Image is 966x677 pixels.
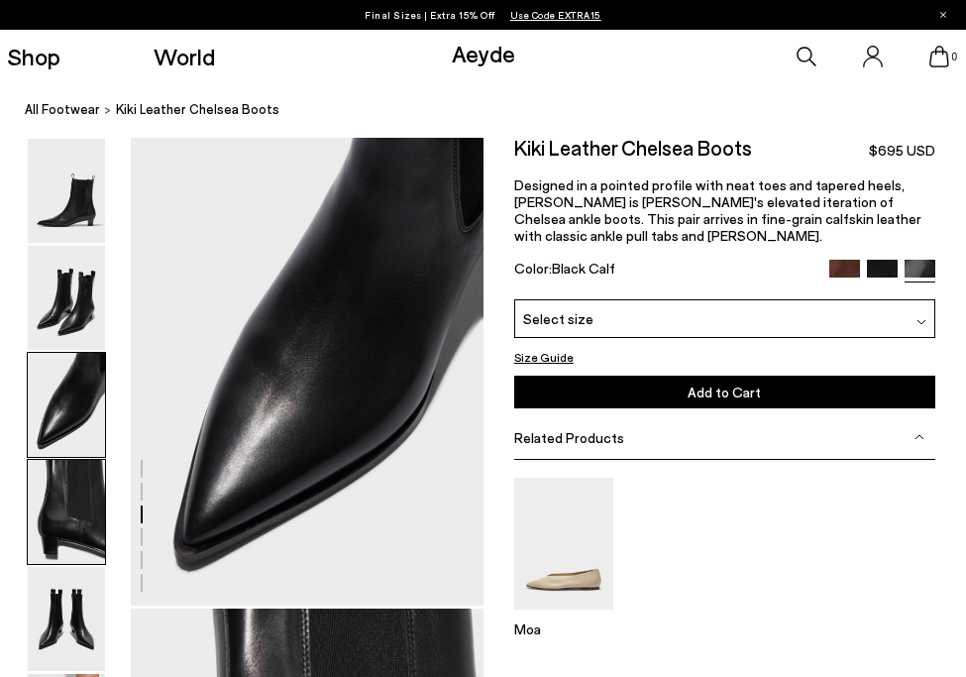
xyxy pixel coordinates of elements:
span: 0 [949,52,959,62]
img: svg%3E [916,317,926,327]
a: All Footwear [25,99,100,120]
span: Navigate to /collections/ss25-final-sizes [510,9,601,21]
span: Select size [523,307,593,328]
img: Kiki Leather Chelsea Boots - Image 5 [28,567,105,671]
button: Size Guide [514,347,574,367]
nav: breadcrumb [25,83,966,138]
img: Kiki Leather Chelsea Boots - Image 1 [28,139,105,243]
p: Moa [514,621,613,637]
a: World [154,45,215,68]
img: Kiki Leather Chelsea Boots - Image 3 [28,353,105,457]
img: svg%3E [914,432,924,442]
div: Color: [514,260,816,282]
span: Black Calf [552,260,615,277]
span: Add to Cart [688,384,761,400]
h2: Kiki Leather Chelsea Boots [514,138,752,158]
a: 0 [929,46,949,67]
a: Shop [7,45,60,68]
span: Kiki Leather Chelsea Boots [116,99,279,120]
img: Kiki Leather Chelsea Boots - Image 2 [28,246,105,350]
span: Related Products [514,428,624,445]
button: Add to Cart [514,376,935,408]
a: Moa Pointed-Toe Flats Moa [514,596,613,637]
img: Kiki Leather Chelsea Boots - Image 4 [28,460,105,564]
span: Designed in a pointed profile with neat toes and tapered heels, [PERSON_NAME] is [PERSON_NAME]'s ... [514,176,921,244]
a: Aeyde [452,39,515,67]
span: $695 USD [869,141,935,161]
img: Moa Pointed-Toe Flats [514,477,613,609]
p: Final Sizes | Extra 15% Off [365,5,601,25]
